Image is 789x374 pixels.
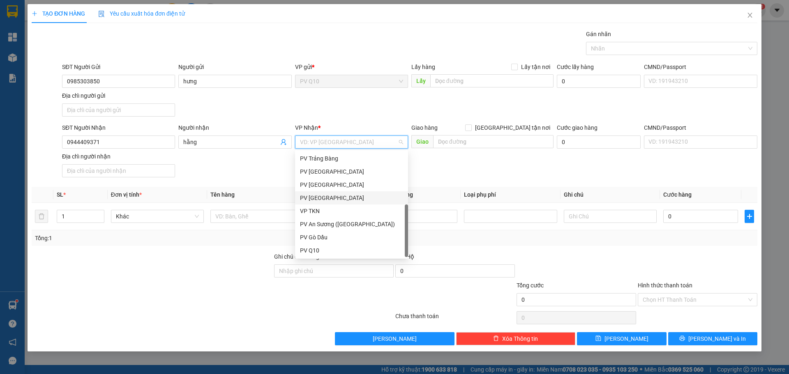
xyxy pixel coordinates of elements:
div: PV [GEOGRAPHIC_DATA] [300,193,403,202]
button: save[PERSON_NAME] [577,332,666,345]
div: PV Q10 [300,246,403,255]
div: PV An Sương (Hàng Hóa) [295,218,408,231]
li: Hotline: 1900 8153 [77,30,344,41]
div: PV Phước Đông [295,178,408,191]
b: GỬI : PV Q10 [10,60,76,73]
input: Ghi Chú [564,210,657,223]
span: Giao hàng [411,124,438,131]
span: Khác [116,210,199,223]
span: plus [32,11,37,16]
div: Địa chỉ người gửi [62,91,175,100]
div: PV Q10 [295,244,408,257]
div: PV Gò Dầu [300,233,403,242]
span: [GEOGRAPHIC_DATA] tận nơi [472,123,554,132]
div: VP gửi [295,62,408,71]
span: Cước hàng [663,191,692,198]
li: [STREET_ADDRESS][PERSON_NAME]. [GEOGRAPHIC_DATA], Tỉnh [GEOGRAPHIC_DATA] [77,20,344,30]
span: save [595,335,601,342]
span: Đơn vị tính [111,191,142,198]
div: PV Hòa Thành [295,165,408,178]
span: [PERSON_NAME] [373,334,417,343]
label: Hình thức thanh toán [638,282,692,289]
button: deleteXóa Thông tin [456,332,576,345]
span: Tổng cước [517,282,544,289]
input: Địa chỉ của người nhận [62,164,175,177]
span: Lấy hàng [411,64,435,70]
button: delete [35,210,48,223]
div: Chưa thanh toán [394,312,516,326]
span: TẠO ĐƠN HÀNG [32,10,85,17]
div: SĐT Người Nhận [62,123,175,132]
div: VP TKN [300,207,403,216]
span: [PERSON_NAME] và In [688,334,746,343]
label: Ghi chú đơn hàng [274,253,319,260]
span: Giao [411,135,433,148]
input: Cước lấy hàng [557,75,641,88]
div: PV Trảng Bàng [300,154,403,163]
span: Xóa Thông tin [502,334,538,343]
input: Địa chỉ của người gửi [62,103,175,117]
span: [PERSON_NAME] [604,334,648,343]
span: VP Nhận [295,124,318,131]
div: VP TKN [295,204,408,218]
div: PV [GEOGRAPHIC_DATA] [300,167,403,176]
button: Close [738,4,761,27]
span: Lấy tận nơi [518,62,554,71]
span: plus [745,213,753,220]
button: printer[PERSON_NAME] và In [668,332,757,345]
th: Ghi chú [561,187,660,203]
div: PV Gò Dầu [295,231,408,244]
span: user-add [280,139,287,145]
input: Ghi chú đơn hàng [274,264,394,278]
input: Dọc đường [430,74,554,87]
label: Cước giao hàng [557,124,598,131]
div: SĐT Người Gửi [62,62,175,71]
input: 0 [383,210,457,223]
span: Yêu cầu xuất hóa đơn điện tử [98,10,185,17]
th: Loại phụ phí [461,187,560,203]
div: Địa chỉ người nhận [62,152,175,161]
span: SL [57,191,63,198]
button: plus [745,210,754,223]
label: Cước lấy hàng [557,64,594,70]
div: PV [GEOGRAPHIC_DATA] [300,180,403,189]
button: [PERSON_NAME] [335,332,454,345]
label: Gán nhãn [586,31,611,37]
span: printer [679,335,685,342]
div: CMND/Passport [644,62,757,71]
span: delete [493,335,499,342]
div: Người nhận [178,123,291,132]
img: icon [98,11,105,17]
img: logo.jpg [10,10,51,51]
div: PV An Sương ([GEOGRAPHIC_DATA]) [300,220,403,229]
div: Người gửi [178,62,291,71]
div: CMND/Passport [644,123,757,132]
span: Tên hàng [210,191,235,198]
span: PV Q10 [300,75,403,87]
span: Lấy [411,74,430,87]
div: Tổng: 1 [35,234,305,243]
div: PV Trảng Bàng [295,152,408,165]
div: PV Tây Ninh [295,191,408,204]
input: Cước giao hàng [557,135,641,149]
span: Thu Hộ [395,253,414,260]
input: VD: Bàn, Ghế [210,210,303,223]
input: Dọc đường [433,135,554,148]
span: close [747,12,753,18]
